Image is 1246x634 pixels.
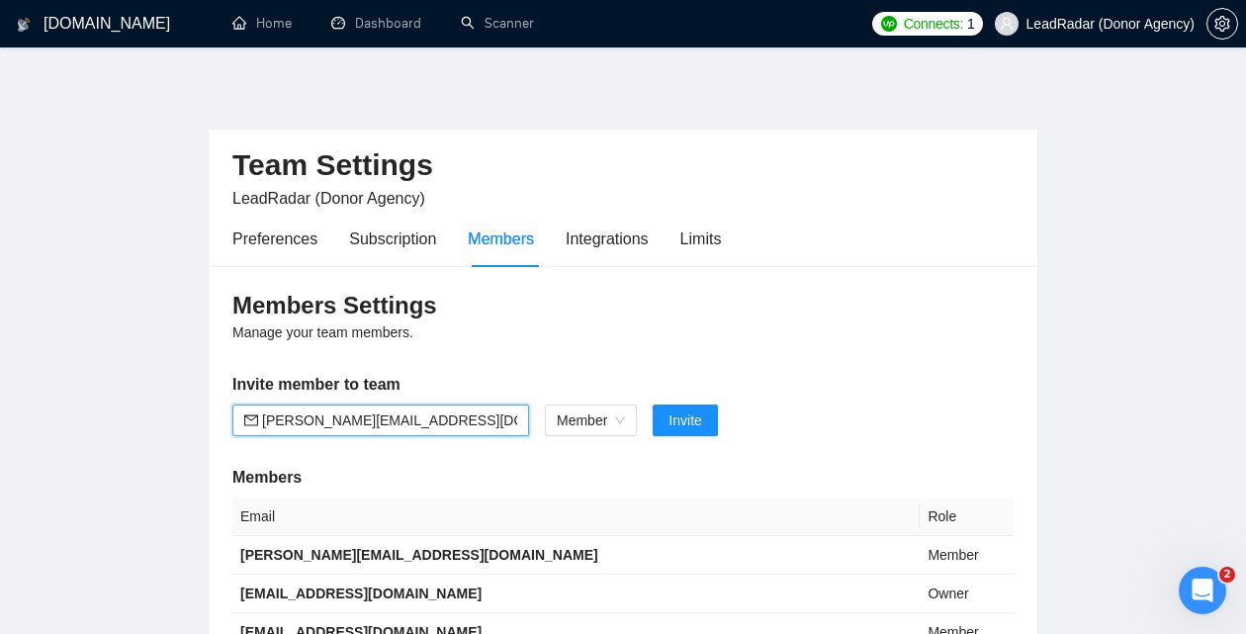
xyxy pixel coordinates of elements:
img: logo [17,9,31,41]
button: setting [1206,8,1238,40]
span: Connects: [904,13,963,35]
span: Invite [668,409,701,431]
h2: Team Settings [232,145,1014,186]
h5: Members [232,466,1014,490]
div: Members [468,226,534,251]
a: dashboardDashboard [331,15,421,32]
span: 1 [967,13,975,35]
b: [EMAIL_ADDRESS][DOMAIN_NAME] [240,586,482,601]
img: upwork-logo.png [881,16,897,32]
iframe: Intercom live chat [1179,567,1226,614]
span: setting [1207,16,1237,32]
td: Owner [920,575,1014,613]
span: 2 [1219,567,1235,583]
div: Subscription [349,226,436,251]
h3: Members Settings [232,290,1014,321]
div: Preferences [232,226,317,251]
span: mail [244,413,258,427]
h5: Invite member to team [232,373,1014,397]
th: Role [920,498,1014,536]
span: Manage your team members. [232,324,413,340]
a: setting [1206,16,1238,32]
button: Invite [653,405,717,436]
th: Email [232,498,920,536]
td: Member [920,536,1014,575]
b: [PERSON_NAME][EMAIL_ADDRESS][DOMAIN_NAME] [240,547,598,563]
span: LeadRadar (Donor Agency) [232,190,425,207]
div: Limits [680,226,722,251]
div: Integrations [566,226,649,251]
span: Member [557,406,625,435]
a: homeHome [232,15,292,32]
input: Email address [262,409,517,431]
a: searchScanner [461,15,534,32]
span: user [1000,17,1014,31]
